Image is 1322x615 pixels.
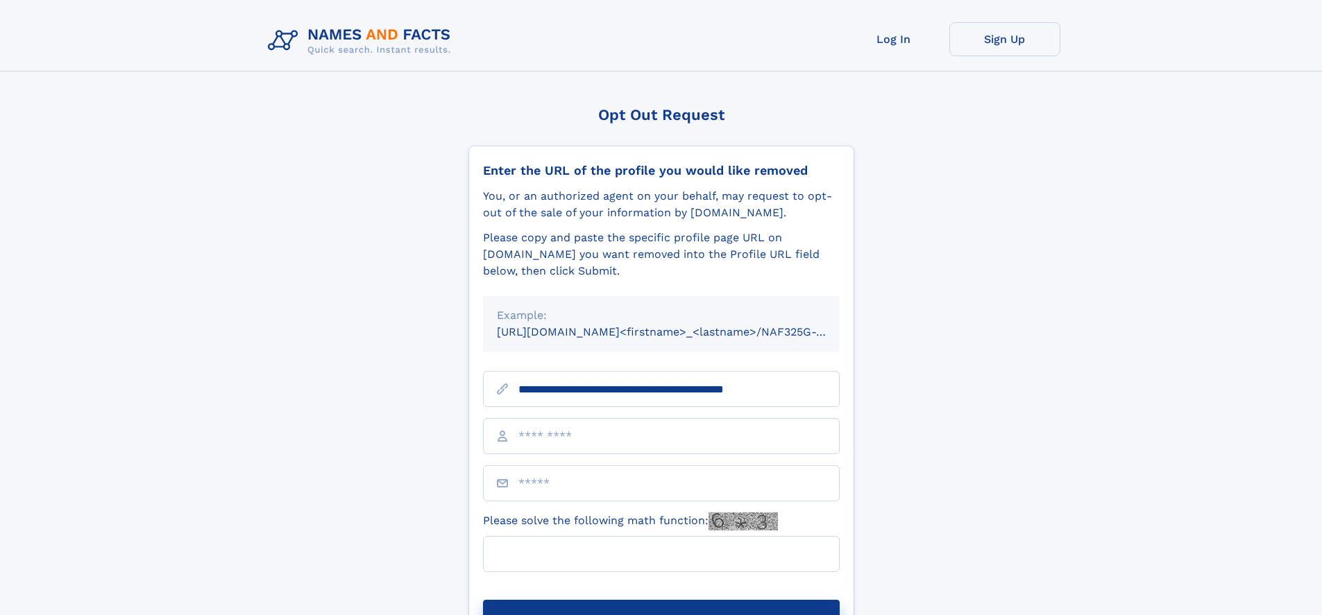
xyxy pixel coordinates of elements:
div: Example: [497,307,826,324]
div: Please copy and paste the specific profile page URL on [DOMAIN_NAME] you want removed into the Pr... [483,229,840,279]
div: Opt Out Request [468,106,854,123]
small: [URL][DOMAIN_NAME]<firstname>_<lastname>/NAF325G-xxxxxxxx [497,325,866,338]
div: You, or an authorized agent on your behalf, may request to opt-out of the sale of your informatio... [483,188,840,221]
label: Please solve the following math function: [483,512,778,530]
a: Sign Up [949,22,1060,56]
div: Enter the URL of the profile you would like removed [483,163,840,178]
a: Log In [838,22,949,56]
img: Logo Names and Facts [262,22,462,60]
